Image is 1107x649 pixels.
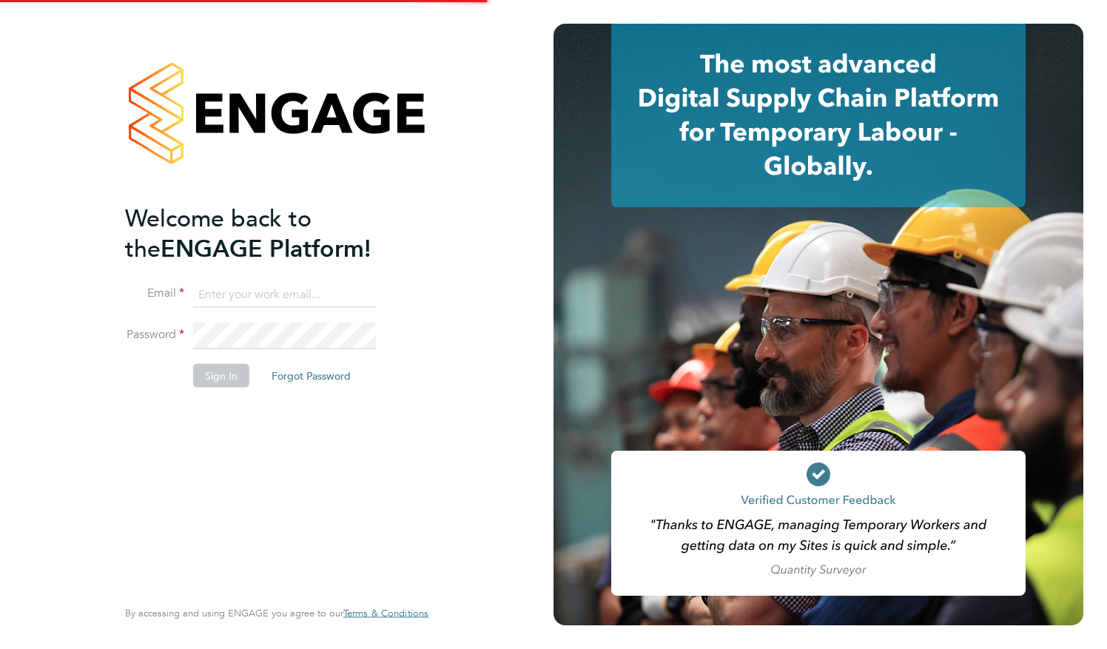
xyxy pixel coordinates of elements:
button: Forgot Password [260,364,363,388]
label: Password [125,327,184,343]
a: Terms & Conditions [343,608,428,619]
span: Welcome back to the [125,204,312,263]
input: Enter your work email... [193,281,376,308]
label: Email [125,286,184,301]
span: By accessing and using ENGAGE you agree to our [125,607,428,619]
h2: ENGAGE Platform! [125,203,414,263]
button: Sign In [193,364,249,388]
